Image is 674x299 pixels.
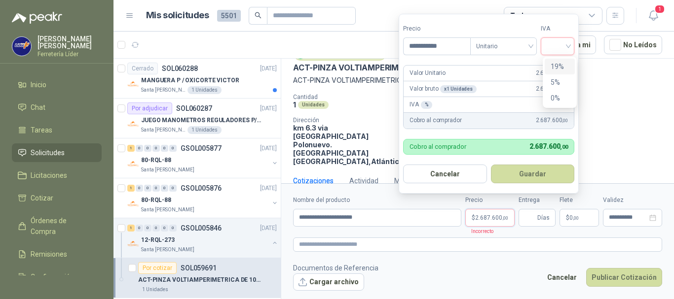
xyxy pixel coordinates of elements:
[476,39,531,54] span: Unitario
[37,35,102,49] p: [PERSON_NAME] [PERSON_NAME]
[293,263,378,273] p: Documentos de Referencia
[562,118,568,123] span: ,00
[537,209,550,226] span: Días
[161,185,168,192] div: 0
[127,182,279,214] a: 1 0 0 0 0 0 GSOL005876[DATE] Company Logo80-RQL-88Santa [PERSON_NAME]
[127,222,279,254] a: 1 0 0 0 0 0 GSOL005846[DATE] Company Logo12-RQL-273Santa [PERSON_NAME]
[604,35,662,54] button: No Leídos
[603,196,662,205] label: Validez
[12,143,102,162] a: Solicitudes
[141,246,194,254] p: Santa [PERSON_NAME]
[410,100,432,109] p: IVA
[12,12,62,24] img: Logo peakr
[144,185,151,192] div: 0
[465,209,515,227] p: $2.687.600,00
[293,75,662,86] p: ACT-PINZA VOLTIAMPERIMETRICA - ( FLUKE 376 FC CON IFLEX)
[127,102,172,114] div: Por adjudicar
[31,125,52,135] span: Tareas
[127,78,139,90] img: Company Logo
[403,24,470,33] label: Precio
[169,185,177,192] div: 0
[12,37,31,56] img: Company Logo
[113,99,281,138] a: Por adjudicarSOL060287[DATE] Company LogoJUEGO MANOMETROS REGULADORES P/OXIGENOSanta [PERSON_NAME...
[31,79,46,90] span: Inicio
[12,166,102,185] a: Licitaciones
[260,184,277,193] p: [DATE]
[127,118,139,130] img: Company Logo
[169,145,177,152] div: 0
[12,75,102,94] a: Inicio
[146,8,209,23] h1: Mis solicitudes
[138,262,177,274] div: Por cotizar
[12,98,102,117] a: Chat
[410,68,446,78] p: Valor Unitario
[12,245,102,264] a: Remisiones
[162,65,198,72] p: SOL060288
[161,225,168,232] div: 0
[12,211,102,241] a: Órdenes de Compra
[141,235,175,245] p: 12-RQL-273
[545,74,575,90] div: 5%
[152,185,160,192] div: 0
[545,59,575,74] div: 19%
[144,225,151,232] div: 0
[440,85,477,93] div: x 1 Unidades
[491,165,575,183] button: Guardar
[255,12,262,19] span: search
[136,145,143,152] div: 0
[298,101,329,109] div: Unidades
[293,94,422,100] p: Cantidad
[293,196,461,205] label: Nombre del producto
[152,145,160,152] div: 0
[127,238,139,250] img: Company Logo
[569,215,579,221] span: 0
[31,147,65,158] span: Solicitudes
[260,144,277,153] p: [DATE]
[181,225,222,232] p: GSOL005846
[141,116,264,125] p: JUEGO MANOMETROS REGULADORES P/OXIGENO
[113,59,281,99] a: CerradoSOL060288[DATE] Company LogoMANGUERA P / OXICORTE VICTORSanta [PERSON_NAME]1 Unidades
[31,215,92,237] span: Órdenes de Compra
[551,77,569,88] div: 5%
[141,206,194,214] p: Santa [PERSON_NAME]
[144,145,151,152] div: 0
[644,7,662,25] button: 1
[181,265,217,271] p: SOL059691
[293,100,296,109] p: 1
[260,224,277,233] p: [DATE]
[152,225,160,232] div: 0
[176,105,212,112] p: SOL060287
[260,104,277,113] p: [DATE]
[127,145,135,152] div: 1
[12,189,102,207] a: Cotizar
[127,142,279,174] a: 1 0 0 0 0 0 GSOL005877[DATE] Company Logo80-RQL-88Santa [PERSON_NAME]
[560,196,599,205] label: Flete
[127,63,158,74] div: Cerrado
[141,126,186,134] p: Santa [PERSON_NAME]
[293,273,364,291] button: Cargar archivo
[181,145,222,152] p: GSOL005877
[12,121,102,139] a: Tareas
[560,144,568,150] span: ,00
[465,196,515,205] label: Precio
[551,93,569,103] div: 0%
[169,225,177,232] div: 0
[127,158,139,170] img: Company Logo
[141,76,239,85] p: MANGUERA P / OXICORTE VICTOR
[12,267,102,286] a: Configuración
[536,84,568,94] span: 2.687.600
[187,86,222,94] div: 1 Unidades
[37,51,102,57] p: Ferretería Líder
[510,10,531,21] div: Todas
[127,185,135,192] div: 1
[573,215,579,221] span: ,00
[141,86,186,94] p: Santa [PERSON_NAME]
[410,143,466,150] p: Cobro al comprador
[403,165,487,183] button: Cancelar
[560,209,599,227] p: $ 0,00
[536,68,568,78] span: 2.687.600
[138,286,172,294] div: 1 Unidades
[545,90,575,106] div: 0%
[127,198,139,210] img: Company Logo
[566,215,569,221] span: $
